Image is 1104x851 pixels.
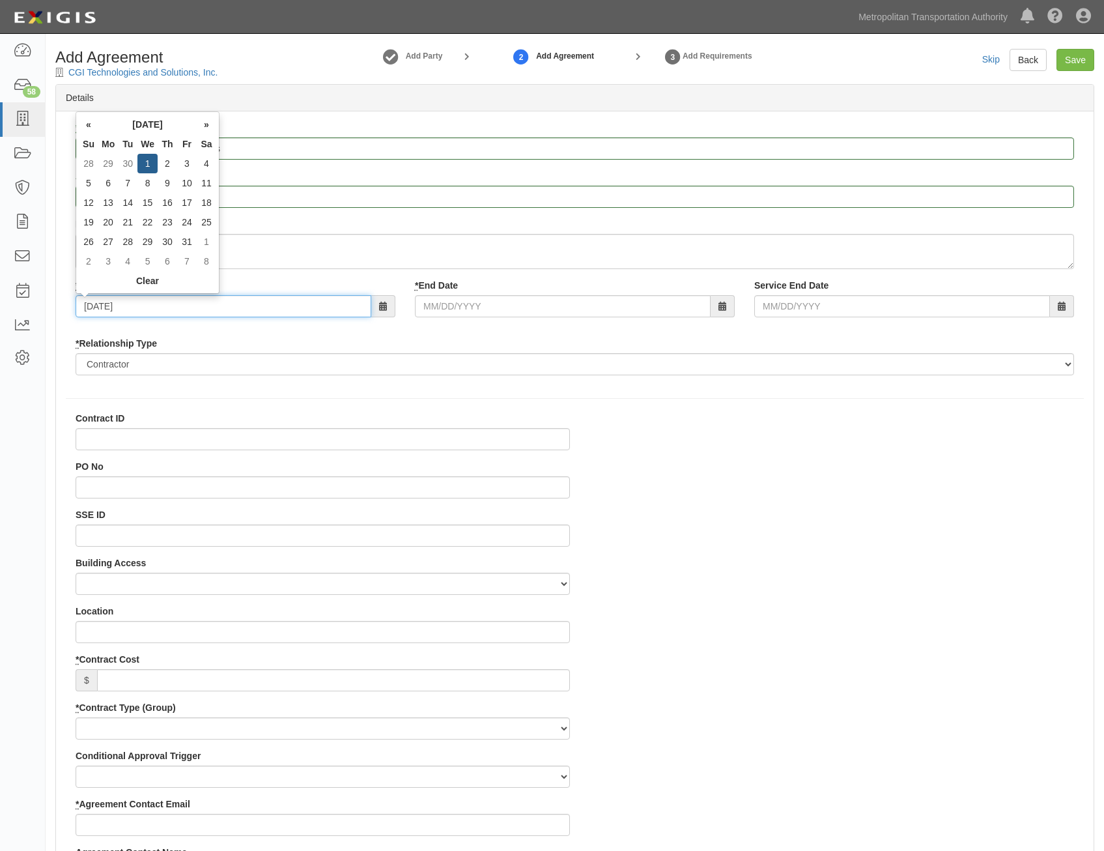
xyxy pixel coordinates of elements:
a: Metropolitan Transportation Authority [852,4,1014,30]
td: 28 [79,154,98,173]
td: 30 [118,154,137,173]
td: 1 [137,154,158,173]
abbr: required [76,799,79,809]
td: 24 [177,212,197,232]
td: 22 [137,212,158,232]
input: MM/DD/YYYY [415,295,711,317]
a: Add Agreement [511,42,531,70]
th: Clear [79,271,216,291]
td: 5 [137,252,158,271]
abbr: required [76,702,79,713]
td: 6 [98,173,118,193]
label: Conditional Approval Trigger [76,749,201,762]
h1: Add Agreement [55,49,290,66]
td: 23 [158,212,177,232]
a: CGI Technologies and Solutions, Inc. [68,67,218,78]
td: 29 [98,154,118,173]
label: SSE ID [76,508,106,521]
td: 26 [79,232,98,252]
td: 11 [197,173,216,193]
div: 58 [23,86,40,98]
strong: 2 [511,50,531,65]
th: We [137,134,158,154]
label: Relationship Type [76,337,157,350]
td: 27 [98,232,118,252]
strong: 3 [663,50,683,65]
td: 2 [158,154,177,173]
td: 18 [197,193,216,212]
abbr: required [76,654,79,665]
td: 2 [79,252,98,271]
td: 5 [79,173,98,193]
th: Sa [197,134,216,154]
td: 4 [118,252,137,271]
label: Contract ID [76,412,124,425]
th: Tu [118,134,137,154]
td: 10 [177,173,197,193]
strong: Add Party [406,51,443,61]
td: 30 [158,232,177,252]
td: 3 [177,154,197,173]
td: 8 [197,252,216,271]
td: 28 [118,232,137,252]
td: 19 [79,212,98,232]
label: Location [76,605,113,618]
label: End Date [415,279,458,292]
td: 12 [79,193,98,212]
td: 29 [137,232,158,252]
td: 14 [118,193,137,212]
abbr: required [415,280,418,291]
label: Agreement Contact Email [76,798,190,811]
a: Set Requirements [663,42,683,70]
td: 17 [177,193,197,212]
a: Back [1010,49,1047,71]
td: 15 [137,193,158,212]
th: Fr [177,134,197,154]
a: Skip [982,54,1000,65]
td: 20 [98,212,118,232]
th: Th [158,134,177,154]
span: $ [76,669,97,691]
abbr: required [76,338,79,349]
th: » [197,115,216,134]
div: Details [56,85,1094,111]
td: 7 [177,252,197,271]
td: 9 [158,173,177,193]
td: 16 [158,193,177,212]
i: Help Center - Complianz [1047,9,1063,25]
th: Mo [98,134,118,154]
strong: Add Agreement [536,51,594,62]
a: Save [1056,49,1094,71]
label: Service End Date [754,279,828,292]
td: 25 [197,212,216,232]
label: Contract Type (Group) [76,701,176,714]
td: 31 [177,232,197,252]
strong: Add Requirements [683,51,752,61]
input: MM/DD/YYYY [754,295,1050,317]
input: MM/DD/YYYY [76,295,371,317]
td: 7 [118,173,137,193]
label: PO No [76,460,104,473]
td: 13 [98,193,118,212]
td: 8 [137,173,158,193]
label: Contract Cost [76,653,139,666]
a: Add Party [406,51,443,62]
th: « [79,115,98,134]
td: 4 [197,154,216,173]
img: logo-5460c22ac91f19d4615b14bd174203de0afe785f0fc80cf4dbbc73dc1793850b.png [10,6,100,29]
th: [DATE] [98,115,197,134]
td: 21 [118,212,137,232]
td: 3 [98,252,118,271]
label: Building Access [76,556,146,570]
td: 6 [158,252,177,271]
th: Su [79,134,98,154]
td: 1 [197,232,216,252]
